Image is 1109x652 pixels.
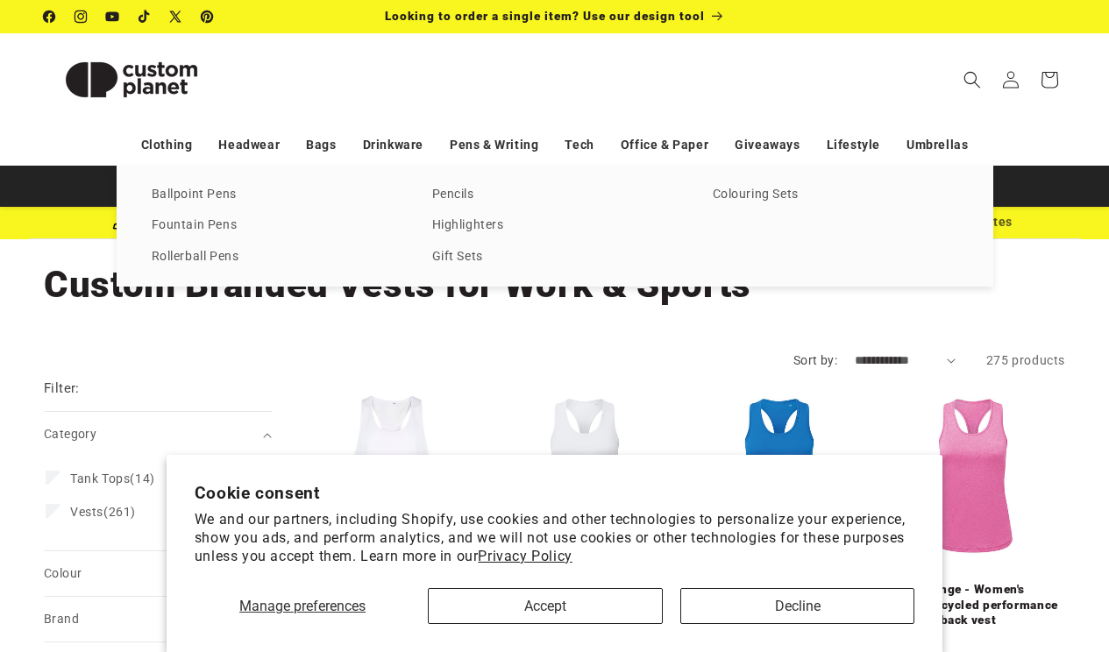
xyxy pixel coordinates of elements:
[713,183,958,207] a: Colouring Sets
[152,214,397,237] a: Fountain Pens
[827,130,880,160] a: Lifestyle
[793,353,837,367] label: Sort by:
[306,130,336,160] a: Bags
[906,130,968,160] a: Umbrellas
[70,471,155,486] span: (14)
[385,9,705,23] span: Looking to order a single item? Use our design tool
[218,130,280,160] a: Headwear
[195,511,915,565] p: We and our partners, including Shopify, use cookies and other technologies to personalize your ex...
[432,183,678,207] a: Pencils
[881,582,1065,628] a: Pink Melange - Women's TriDri® recycled performance slim racerback vest
[428,588,662,624] button: Accept
[44,412,272,457] summary: Category (0 selected)
[44,427,96,441] span: Category
[44,551,272,596] summary: Colour (0 selected)
[44,379,80,399] h2: Filter:
[38,33,226,125] a: Custom Planet
[152,183,397,207] a: Ballpoint Pens
[986,353,1065,367] span: 275 products
[432,214,678,237] a: Highlighters
[1021,568,1109,652] iframe: Chat Widget
[565,130,594,160] a: Tech
[450,130,538,160] a: Pens & Writing
[621,130,708,160] a: Office & Paper
[478,548,572,564] a: Privacy Policy
[195,483,915,503] h2: Cookie consent
[70,504,136,520] span: (261)
[44,40,219,119] img: Custom Planet
[70,505,103,519] span: Vests
[152,245,397,269] a: Rollerball Pens
[432,245,678,269] a: Gift Sets
[44,597,272,641] summary: Brand (0 selected)
[141,130,193,160] a: Clothing
[953,60,992,99] summary: Search
[239,598,366,614] span: Manage preferences
[44,612,79,626] span: Brand
[735,130,800,160] a: Giveaways
[195,588,411,624] button: Manage preferences
[44,566,82,580] span: Colour
[363,130,423,160] a: Drinkware
[680,588,914,624] button: Decline
[70,471,130,485] span: Tank Tops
